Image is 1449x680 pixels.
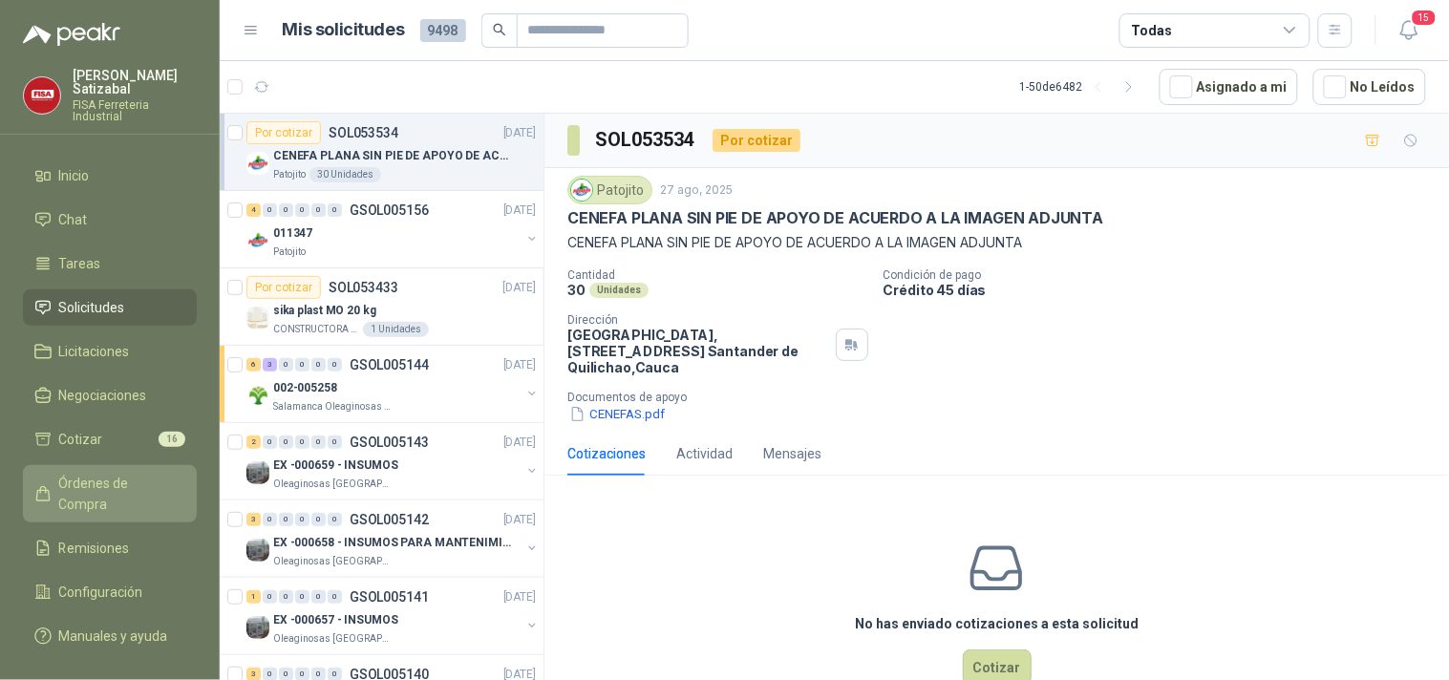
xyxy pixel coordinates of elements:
[273,611,398,629] p: EX -000657 - INSUMOS
[311,513,326,526] div: 0
[503,356,536,374] p: [DATE]
[273,244,306,260] p: Patojito
[295,358,309,372] div: 0
[279,436,293,449] div: 0
[273,534,511,552] p: EX -000658 - INSUMOS PARA MANTENIMIENTO MECANICO
[59,341,130,362] span: Licitaciones
[73,99,197,122] p: FISA Ferreteria Industrial
[263,203,277,217] div: 0
[59,538,130,559] span: Remisiones
[23,618,197,654] a: Manuales y ayuda
[59,209,88,230] span: Chat
[363,322,429,337] div: 1 Unidades
[23,377,197,414] a: Negociaciones
[567,443,646,464] div: Cotizaciones
[23,245,197,282] a: Tareas
[295,203,309,217] div: 0
[311,436,326,449] div: 0
[567,313,828,327] p: Dirección
[328,590,342,604] div: 0
[1411,9,1438,27] span: 15
[350,513,429,526] p: GSOL005142
[59,165,90,186] span: Inicio
[220,114,543,191] a: Por cotizarSOL053534[DATE] Company LogoCENEFA PLANA SIN PIE DE APOYO DE ACUERDO A LA IMAGEN ADJUN...
[311,590,326,604] div: 0
[273,147,511,165] p: CENEFA PLANA SIN PIE DE APOYO DE ACUERDO A LA IMAGEN ADJUNTA
[23,333,197,370] a: Licitaciones
[279,203,293,217] div: 0
[503,124,536,142] p: [DATE]
[273,554,394,569] p: Oleaginosas [GEOGRAPHIC_DATA]
[73,69,197,96] p: [PERSON_NAME] Satizabal
[676,443,733,464] div: Actividad
[328,513,342,526] div: 0
[273,399,394,414] p: Salamanca Oleaginosas SAS
[59,626,168,647] span: Manuales y ayuda
[567,268,868,282] p: Cantidad
[567,176,652,204] div: Patojito
[246,513,261,526] div: 3
[295,436,309,449] div: 0
[884,282,1441,298] p: Crédito 45 días
[246,616,269,639] img: Company Logo
[567,282,586,298] p: 30
[329,126,398,139] p: SOL053534
[328,436,342,449] div: 0
[23,465,197,522] a: Órdenes de Compra
[1313,69,1426,105] button: No Leídos
[279,358,293,372] div: 0
[59,429,103,450] span: Cotizar
[273,379,337,397] p: 002-005258
[311,358,326,372] div: 0
[350,203,429,217] p: GSOL005156
[295,513,309,526] div: 0
[329,281,398,294] p: SOL053433
[567,404,667,424] button: CENEFAS.pdf
[595,125,697,155] h3: SOL053534
[246,229,269,252] img: Company Logo
[350,436,429,449] p: GSOL005143
[567,208,1103,228] p: CENEFA PLANA SIN PIE DE APOYO DE ACUERDO A LA IMAGEN ADJUNTA
[295,590,309,604] div: 0
[246,276,321,299] div: Por cotizar
[24,77,60,114] img: Company Logo
[279,590,293,604] div: 0
[273,631,394,647] p: Oleaginosas [GEOGRAPHIC_DATA]
[273,167,306,182] p: Patojito
[246,203,261,217] div: 4
[263,513,277,526] div: 0
[283,16,405,44] h1: Mis solicitudes
[350,590,429,604] p: GSOL005141
[279,513,293,526] div: 0
[246,358,261,372] div: 6
[311,203,326,217] div: 0
[884,268,1441,282] p: Condición de pago
[309,167,381,182] div: 30 Unidades
[567,391,1441,404] p: Documentos de apoyo
[420,19,466,42] span: 9498
[246,384,269,407] img: Company Logo
[273,322,359,337] p: CONSTRUCTORA GRUPO FIP
[273,477,394,492] p: Oleaginosas [GEOGRAPHIC_DATA]
[220,268,543,346] a: Por cotizarSOL053433[DATE] Company Logosika plast MO 20 kgCONSTRUCTORA GRUPO FIP1 Unidades
[273,457,398,475] p: EX -000659 - INSUMOS
[503,588,536,606] p: [DATE]
[763,443,821,464] div: Mensajes
[59,385,147,406] span: Negociaciones
[246,585,540,647] a: 1 0 0 0 0 0 GSOL005141[DATE] Company LogoEX -000657 - INSUMOSOleaginosas [GEOGRAPHIC_DATA]
[503,279,536,297] p: [DATE]
[263,358,277,372] div: 3
[23,421,197,457] a: Cotizar16
[23,530,197,566] a: Remisiones
[589,283,649,298] div: Unidades
[567,327,828,375] p: [GEOGRAPHIC_DATA], [STREET_ADDRESS] Santander de Quilichao , Cauca
[246,461,269,484] img: Company Logo
[263,590,277,604] div: 0
[246,436,261,449] div: 2
[246,152,269,175] img: Company Logo
[246,353,540,414] a: 6 3 0 0 0 0 GSOL005144[DATE] Company Logo002-005258Salamanca Oleaginosas SAS
[246,590,261,604] div: 1
[328,358,342,372] div: 0
[159,432,185,447] span: 16
[23,574,197,610] a: Configuración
